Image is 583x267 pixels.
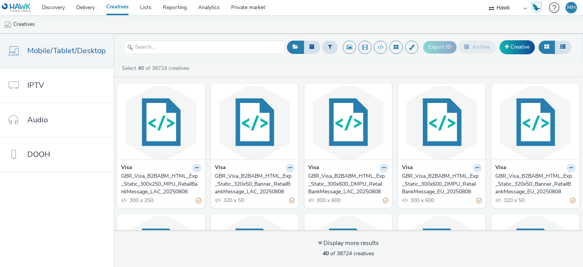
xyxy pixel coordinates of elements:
img: GBR_Visa_B2BABM_HTML_Exp_Static_300x600_DMPU_RetailBankMessage_EU_20250808 visual [400,85,484,160]
img: mobile [4,21,11,28]
div: GBR_Visa_B2BABM_HTML_Exp_Static_320x50_Banner_RetailBankMessage_LAC_20250808 [215,172,292,196]
a: GBR_Visa_B2BABM_HTML_Exp_Static_320x50_Banner_RetailBankMessage_LAC_20250808 [215,172,295,196]
div: Partially valid [383,196,388,204]
a: GBR_Visa_B2BABM_HTML_Exp_Static_300x600_DMPU_RetailBankMessage_EU_20250808 [402,172,482,196]
span: 300 x 250 [129,197,153,204]
span: Audio [27,114,48,125]
button: Table [555,41,571,54]
a: Creative [499,40,535,54]
span: 320 x 50 [503,197,525,204]
a: GBR_Visa_B2BABM_HTML_Exp_Static_320x50_Banner_RetailBankMessage_EU_20250808 [495,172,575,196]
div: Partially valid [289,196,295,204]
input: Search... [123,41,285,54]
img: GBR_Visa_B2BABM_HTML_Exp_Static_300x250_MPU_RetailBankMessage_LAC_20250808 visual [119,85,203,160]
strong: 40 [138,65,144,72]
strong: Visa [215,164,226,172]
strong: Visa [121,164,132,172]
span: IPTV [27,80,44,91]
button: Export ID [423,41,457,53]
div: Partially valid [570,196,575,204]
div: Partially valid [476,196,482,204]
span: 300 x 600 [316,197,340,204]
a: Select of 38724 creatives [121,65,192,72]
div: MH [567,2,576,13]
div: GBR_Visa_B2BABM_HTML_Exp_Static_300x600_DMPU_RetailBankMessage_EU_20250808 [402,172,479,196]
div: GBR_Visa_B2BABM_HTML_Exp_Static_320x50_Banner_RetailBankMessage_EU_20250808 [495,172,572,196]
a: GBR_Visa_B2BABM_HTML_Exp_Static_300x600_DMPU_RetailBankMessage_LAC_20250808 [308,172,388,196]
span: DOOH [27,149,50,160]
strong: 40 [323,250,329,257]
a: GBR_Visa_B2BABM_HTML_Exp_Static_300x250_MPU_RetailBankMessage_LAC_20250808 [121,172,201,196]
button: Archive [459,41,496,54]
span: of 38724 creatives [323,250,374,257]
strong: Visa [402,164,413,172]
button: Grid [539,41,555,54]
a: Hawk Academy [531,2,545,14]
div: Display more results [318,239,379,248]
img: GBR_Visa_B2BABM_HTML_Exp_Static_300x600_DMPU_RetailBankMessage_LAC_20250808 visual [306,85,390,160]
span: 300 x 600 [410,197,434,204]
strong: Visa [495,164,506,172]
strong: Visa [308,164,319,172]
span: Mobile/Tablet/Desktop [27,45,106,56]
img: undefined Logo [2,3,31,13]
div: GBR_Visa_B2BABM_HTML_Exp_Static_300x250_MPU_RetailBankMessage_LAC_20250808 [121,172,198,196]
div: GBR_Visa_B2BABM_HTML_Exp_Static_300x600_DMPU_RetailBankMessage_LAC_20250808 [308,172,385,196]
img: Hawk Academy [531,2,542,14]
img: GBR_Visa_B2BABM_HTML_Exp_Static_320x50_Banner_RetailBankMessage_LAC_20250808 visual [213,85,297,160]
div: Partially valid [196,196,201,204]
span: 320 x 50 [222,197,244,204]
img: GBR_Visa_B2BABM_HTML_Exp_Static_320x50_Banner_RetailBankMessage_EU_20250808 visual [493,85,577,160]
